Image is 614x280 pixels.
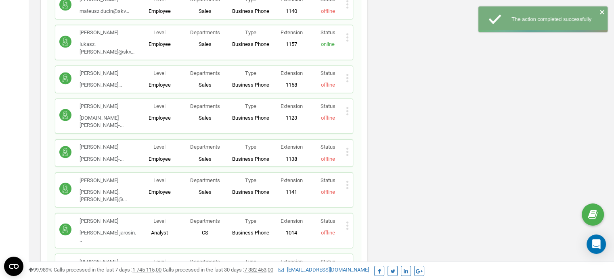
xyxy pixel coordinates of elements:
a: [EMAIL_ADDRESS][DOMAIN_NAME] [279,267,369,273]
span: Departments [190,177,220,183]
button: Open CMP widget [4,257,23,276]
span: Type [245,177,256,183]
span: Business Phone [232,156,269,162]
span: offline [321,229,335,235]
span: Departments [190,258,220,264]
span: mateusz.ducin@skv... [80,8,129,14]
span: Calls processed in the last 7 days : [54,267,161,273]
span: Extension [281,144,303,150]
span: [PERSON_NAME].[PERSON_NAME]@... [80,189,127,202]
span: online [321,41,335,47]
span: Employee [149,82,171,88]
span: Departments [190,29,220,35]
span: Extension [281,70,303,76]
span: Status [321,177,335,183]
span: The action completed successfully [511,16,591,22]
span: Employee [149,41,171,47]
span: offline [321,115,335,121]
span: 99,989% [28,267,52,273]
p: 1014 [273,229,310,236]
p: 1140 [273,8,310,15]
span: Level [153,218,166,224]
span: Type [245,29,256,35]
span: offline [321,156,335,162]
span: Departments [190,218,220,224]
span: Level [153,258,166,264]
span: Extension [281,103,303,109]
span: Business Phone [232,229,269,235]
span: Extension [281,218,303,224]
span: Level [153,177,166,183]
p: 1141 [273,188,310,196]
span: Analyst [151,229,168,235]
span: Extension [281,258,303,264]
span: Business Phone [232,82,269,88]
span: lukasz.[PERSON_NAME]@skv... [80,41,134,55]
span: Departments [190,144,220,150]
p: [PERSON_NAME] [80,103,137,110]
span: Type [245,258,256,264]
span: Level [153,70,166,76]
span: Status [321,258,335,264]
span: Business Phone [232,115,269,121]
span: Status [321,144,335,150]
u: 7 382 453,00 [244,267,273,273]
span: Sales [199,8,212,14]
span: [PERSON_NAME]... [80,82,122,88]
span: Calls processed in the last 30 days : [163,267,273,273]
p: [PERSON_NAME] [80,258,137,265]
span: Sales [199,189,212,195]
p: [PERSON_NAME] [80,176,137,184]
p: 1158 [273,81,310,89]
p: [PERSON_NAME] [80,29,137,37]
span: Employee [149,115,171,121]
span: Business Phone [232,189,269,195]
span: Extension [281,177,303,183]
span: Sales [199,156,212,162]
p: 1157 [273,41,310,48]
span: offline [321,189,335,195]
span: Employee [149,189,171,195]
span: offline [321,82,335,88]
p: [PERSON_NAME] [80,70,122,77]
p: 1138 [273,155,310,163]
span: Status [321,70,335,76]
span: CS [202,229,208,235]
span: Type [245,144,256,150]
span: Status [321,218,335,224]
span: Type [245,103,256,109]
span: offline [321,8,335,14]
span: Status [321,29,335,35]
span: Employee [149,8,171,14]
span: Level [153,144,166,150]
span: Status [321,103,335,109]
span: Type [245,218,256,224]
p: [PERSON_NAME] [80,143,124,151]
span: Sales [199,115,212,121]
span: Sales [199,82,212,88]
button: close [599,9,605,18]
span: Extension [281,29,303,35]
span: Level [153,29,166,35]
u: 1 745 115,00 [132,267,161,273]
span: Sales [199,41,212,47]
span: Type [245,70,256,76]
span: [PERSON_NAME]-... [80,156,124,162]
span: Departments [190,103,220,109]
p: [PERSON_NAME] [80,217,137,225]
p: 1123 [273,114,310,122]
span: [DOMAIN_NAME][PERSON_NAME]-... [80,115,124,129]
div: Open Intercom Messenger [587,234,606,254]
span: [PERSON_NAME].jarosin... [80,229,136,243]
span: Level [153,103,166,109]
span: Employee [149,156,171,162]
span: Business Phone [232,41,269,47]
span: Departments [190,70,220,76]
span: Business Phone [232,8,269,14]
